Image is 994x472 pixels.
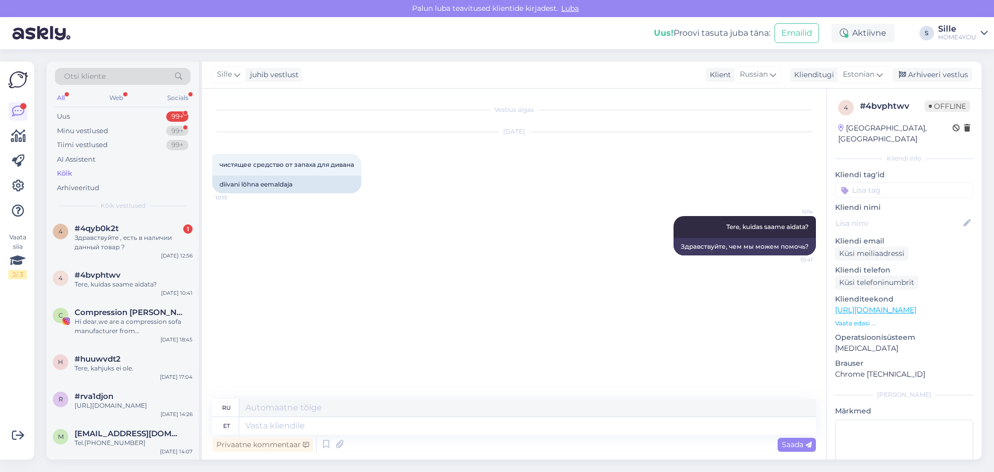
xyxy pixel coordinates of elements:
p: Märkmed [835,406,973,417]
div: S [919,26,934,40]
div: Uus [57,111,70,122]
div: Arhiveeritud [57,183,99,193]
div: juhib vestlust [246,69,299,80]
p: Chrome [TECHNICAL_ID] [835,369,973,380]
span: Otsi kliente [64,71,106,82]
span: Tere, kuidas saame aidata? [726,223,809,231]
div: 2 / 3 [8,270,27,279]
div: 1 [183,224,193,234]
span: 10:15 [215,194,254,202]
input: Lisa tag [835,182,973,198]
span: made.toome@gmail.com [75,429,182,438]
div: Proovi tasuta juba täna: [654,27,770,39]
div: Arhiveeri vestlus [893,68,972,82]
p: Brauser [835,358,973,369]
span: m [58,433,64,440]
span: 4 [59,227,63,235]
span: h [58,358,63,366]
div: [DATE] 17:04 [160,373,193,381]
p: [MEDICAL_DATA] [835,343,973,354]
div: [DATE] 14:26 [160,410,193,418]
div: Tel.[PHONE_NUMBER] [75,438,193,448]
span: Kõik vestlused [100,201,145,210]
span: #huuwvdt2 [75,354,121,364]
p: Kliendi tag'id [835,169,973,180]
span: #4qyb0k2t [75,224,119,233]
div: [DATE] [212,127,816,136]
div: [DATE] 12:56 [161,252,193,260]
div: AI Assistent [57,154,95,165]
a: SilleHOME4YOU [938,25,988,41]
input: Lisa nimi [836,218,961,229]
span: 4 [59,274,63,282]
span: Sille [217,69,232,80]
div: Kliendi info [835,154,973,163]
p: Klienditeekond [835,294,973,305]
div: Web [107,91,125,105]
div: [DATE] 14:07 [160,448,193,455]
div: ru [222,399,231,417]
div: Здравствуйте , есть в наличии данный товар ? [75,233,193,252]
span: 4 [844,104,848,111]
span: r [59,395,63,403]
div: 99+ [166,140,188,150]
div: Tere, kahjuks ei ole. [75,364,193,373]
div: Klienditugi [790,69,834,80]
span: Russian [740,69,768,80]
p: Operatsioonisüsteem [835,332,973,343]
div: HOME4YOU [938,33,976,41]
span: 10:41 [774,256,813,264]
a: [URL][DOMAIN_NAME] [835,305,916,314]
span: Sille [774,208,813,216]
div: All [55,91,67,105]
div: Hi dear,we are a compression sofa manufacturer from [GEOGRAPHIC_DATA]After browsing your product,... [75,317,193,336]
span: Luba [558,4,582,13]
span: Estonian [843,69,874,80]
p: Kliendi telefon [835,265,973,276]
div: et [223,417,230,435]
div: Kõik [57,168,72,179]
div: Minu vestlused [57,126,108,136]
img: Askly Logo [8,70,28,90]
span: Offline [925,101,970,112]
b: Uus! [654,28,674,38]
div: [GEOGRAPHIC_DATA], [GEOGRAPHIC_DATA] [838,123,953,145]
div: [URL][DOMAIN_NAME] [75,401,193,410]
div: 99+ [166,111,188,122]
div: [PERSON_NAME] [835,390,973,399]
p: Vaata edasi ... [835,319,973,328]
div: Vaata siia [8,233,27,279]
button: Emailid [774,23,819,43]
div: [DATE] 10:41 [161,289,193,297]
div: Klient [706,69,731,80]
span: Compression Sofa Tanzuo [75,308,182,317]
span: #4bvphtwv [75,270,121,280]
div: Здравствуйте, чем мы можем помочь? [674,238,816,255]
div: Tiimi vestlused [57,140,108,150]
div: Socials [165,91,191,105]
span: Saada [782,440,812,449]
span: #rva1djon [75,392,113,401]
div: Sille [938,25,976,33]
div: [DATE] 18:45 [160,336,193,344]
div: Privaatne kommentaar [212,438,313,452]
span: C [59,311,63,319]
span: чистящее средство от запаха для дивана [220,161,354,168]
div: Aktiivne [831,24,895,42]
div: Küsi meiliaadressi [835,247,909,261]
p: Kliendi email [835,236,973,247]
div: Vestlus algas [212,105,816,115]
div: diivani lõhna eemaldaja [212,176,361,193]
div: # 4bvphtwv [860,100,925,112]
div: 99+ [166,126,188,136]
p: Kliendi nimi [835,202,973,213]
div: Küsi telefoninumbrit [835,276,918,290]
div: Tere, kuidas saame aidata? [75,280,193,289]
